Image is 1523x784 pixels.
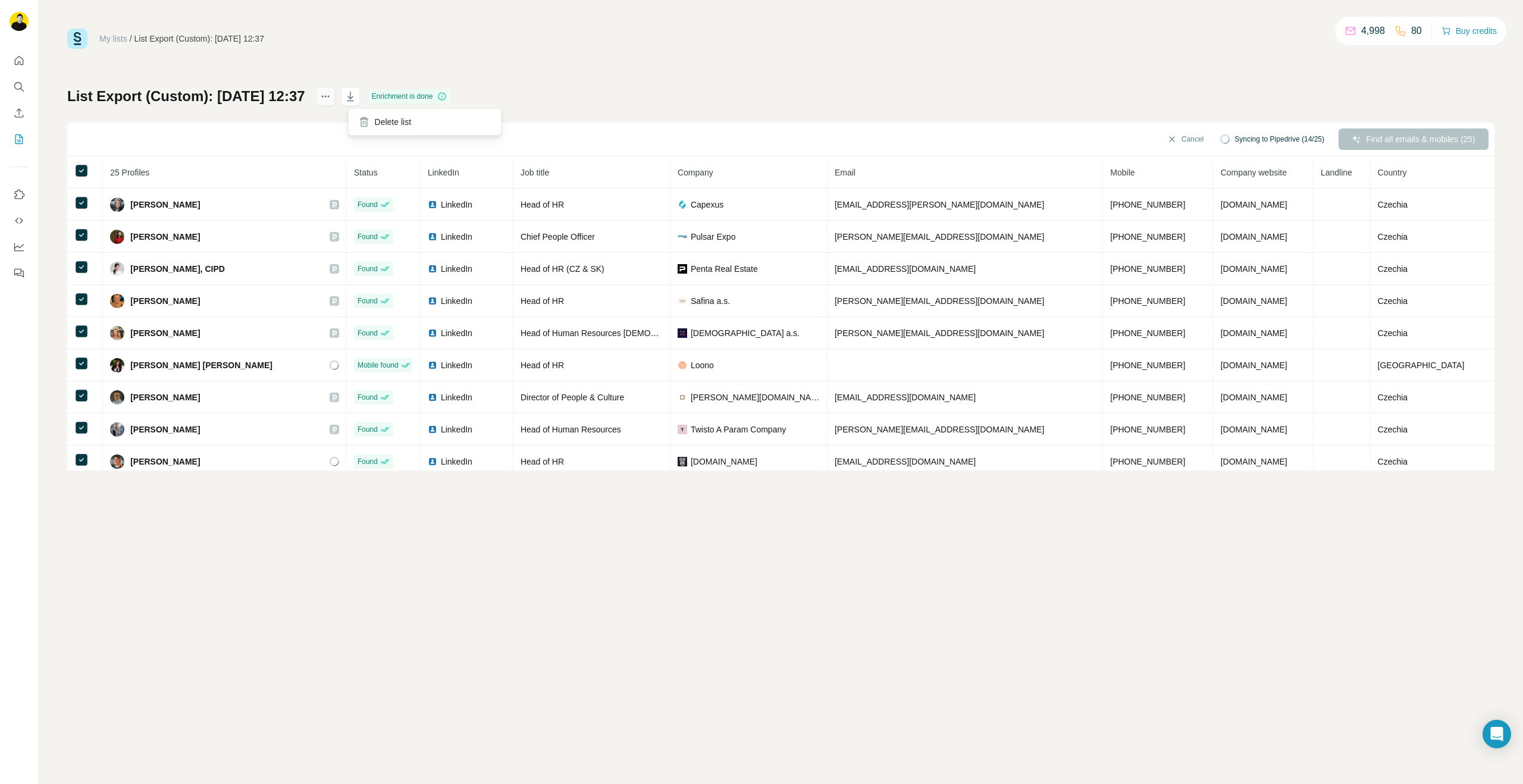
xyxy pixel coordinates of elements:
span: [PERSON_NAME][EMAIL_ADDRESS][DOMAIN_NAME] [835,425,1044,434]
span: Company [678,168,713,177]
span: [PHONE_NUMBER] [1110,393,1185,402]
button: Cancel [1159,128,1212,150]
img: Avatar [110,390,124,404]
span: LinkedIn [441,263,472,275]
img: Avatar [110,197,124,212]
span: 25 Profiles [110,168,149,177]
div: Enrichment is done [368,89,451,104]
span: Twisto A Param Company [691,424,786,435]
img: Avatar [110,358,124,372]
span: [PERSON_NAME] [130,391,200,403]
span: Email [835,168,855,177]
span: [DOMAIN_NAME] [1221,232,1287,242]
span: Czechia [1378,232,1408,242]
img: company-logo [678,264,687,274]
span: Syncing to Pipedrive (14/25) [1234,134,1324,145]
span: [DOMAIN_NAME] [1221,200,1287,209]
span: Chief People Officer [521,232,595,242]
span: Found [358,199,378,210]
span: LinkedIn [441,199,472,211]
div: Delete list [351,111,499,133]
img: Avatar [10,12,29,31]
a: My lists [99,34,127,43]
span: Czechia [1378,425,1408,434]
img: company-logo [678,232,687,242]
span: Head of HR [521,200,564,209]
button: Use Surfe API [10,210,29,231]
span: [PERSON_NAME] [130,295,200,307]
span: [PERSON_NAME] [PERSON_NAME] [130,359,272,371]
img: company-logo [678,457,687,466]
span: LinkedIn [441,424,472,435]
span: [PERSON_NAME][EMAIL_ADDRESS][DOMAIN_NAME] [835,232,1044,242]
span: Found [358,296,378,306]
span: Company website [1221,168,1287,177]
span: LinkedIn [441,295,472,307]
img: LinkedIn logo [428,264,437,274]
img: company-logo [678,393,687,402]
span: [EMAIL_ADDRESS][DOMAIN_NAME] [835,457,976,466]
span: [DOMAIN_NAME] [1221,425,1287,434]
span: LinkedIn [428,168,459,177]
span: [PERSON_NAME], CIPD [130,263,225,275]
span: Mobile found [358,360,399,371]
span: Found [358,456,378,467]
span: Found [358,392,378,403]
span: [PERSON_NAME][EMAIL_ADDRESS][DOMAIN_NAME] [835,296,1044,306]
span: LinkedIn [441,456,472,468]
img: company-logo [678,296,687,306]
span: [EMAIL_ADDRESS][DOMAIN_NAME] [835,393,976,402]
img: company-logo [678,360,687,370]
span: Country [1378,168,1407,177]
span: [PERSON_NAME] [130,231,200,243]
span: [DOMAIN_NAME] [1221,393,1287,402]
span: Czechia [1378,457,1408,466]
span: Job title [521,168,549,177]
span: Czechia [1378,264,1408,274]
span: [PERSON_NAME][EMAIL_ADDRESS][DOMAIN_NAME] [835,328,1044,338]
span: [PHONE_NUMBER] [1110,457,1185,466]
span: [PERSON_NAME][DOMAIN_NAME][PERSON_NAME] Workspace [691,391,820,403]
span: [PHONE_NUMBER] [1110,425,1185,434]
img: LinkedIn logo [428,425,437,434]
span: Loono [691,359,714,371]
span: [EMAIL_ADDRESS][DOMAIN_NAME] [835,264,976,274]
button: Dashboard [10,236,29,258]
img: company-logo [678,328,687,338]
img: LinkedIn logo [428,200,437,209]
span: Penta Real Estate [691,263,758,275]
span: [PERSON_NAME] [130,327,200,339]
img: Avatar [110,230,124,244]
span: Head of HR [521,457,564,466]
p: 4,998 [1361,24,1385,38]
span: Director of People & Culture [521,393,624,402]
span: [DEMOGRAPHIC_DATA] a.s. [691,327,800,339]
span: [DOMAIN_NAME] [1221,264,1287,274]
li: / [130,33,132,45]
h1: List Export (Custom): [DATE] 12:37 [67,87,305,106]
div: Open Intercom Messenger [1483,720,1511,748]
span: Czechia [1378,393,1408,402]
span: Head of HR (CZ & SK) [521,264,604,274]
span: LinkedIn [441,327,472,339]
span: Czechia [1378,328,1408,338]
img: LinkedIn logo [428,296,437,306]
button: Search [10,76,29,98]
span: [PHONE_NUMBER] [1110,232,1185,242]
button: Enrich CSV [10,102,29,124]
img: Avatar [110,454,124,469]
span: Landline [1321,168,1352,177]
button: Quick start [10,50,29,71]
p: 80 [1411,24,1422,38]
img: LinkedIn logo [428,457,437,466]
span: Capexus [691,199,723,211]
span: Status [354,168,378,177]
span: Czechia [1378,296,1408,306]
button: My lists [10,128,29,150]
span: Safina a.s. [691,295,730,307]
button: actions [316,87,335,106]
span: [PHONE_NUMBER] [1110,328,1185,338]
span: LinkedIn [441,359,472,371]
span: Found [358,231,378,242]
img: Surfe Logo [67,29,87,49]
